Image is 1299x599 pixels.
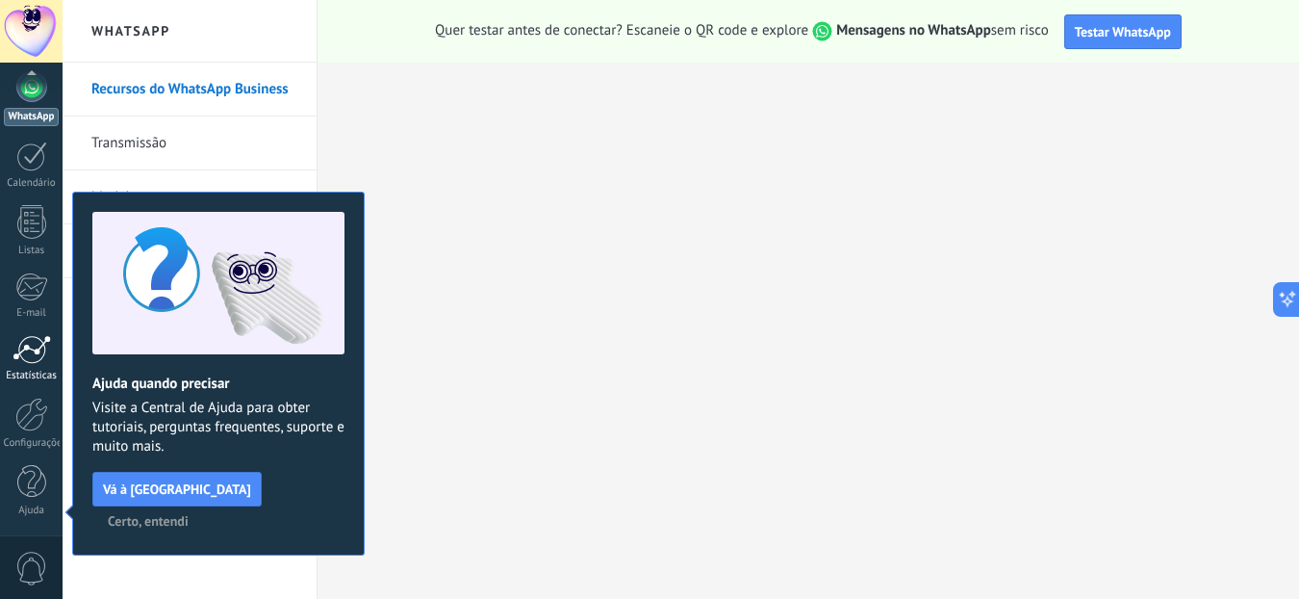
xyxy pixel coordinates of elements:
[1075,23,1171,40] span: Testar WhatsApp
[63,170,317,224] li: Modelos
[4,505,60,517] div: Ajuda
[91,117,297,170] a: Transmissão
[1064,14,1182,49] button: Testar WhatsApp
[91,170,297,224] a: Modelos
[63,63,317,117] li: Recursos do WhatsApp Business
[4,108,59,126] div: WhatsApp
[103,482,251,496] span: Vá à [GEOGRAPHIC_DATA]
[92,472,262,507] button: Vá à [GEOGRAPHIC_DATA]
[92,399,344,456] span: Visite a Central de Ajuda para obter tutoriais, perguntas frequentes, suporte e muito mais.
[4,437,60,450] div: Configurações
[836,21,991,39] strong: Mensagens no WhatsApp
[92,375,344,393] h2: Ajuda quando precisar
[4,177,60,190] div: Calendário
[4,307,60,320] div: E-mail
[91,63,297,117] a: Recursos do WhatsApp Business
[4,245,60,257] div: Listas
[99,507,197,535] button: Certo, entendi
[63,117,317,170] li: Transmissão
[435,21,1049,41] span: Quer testar antes de conectar? Escaneie o QR code e explore sem risco
[4,370,60,382] div: Estatísticas
[108,514,189,528] span: Certo, entendi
